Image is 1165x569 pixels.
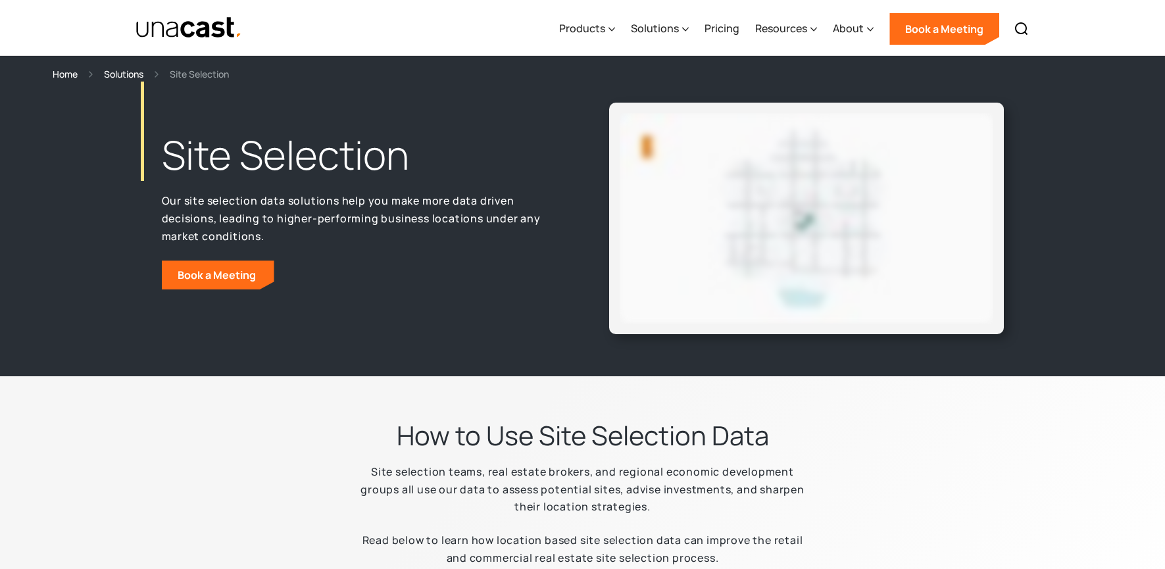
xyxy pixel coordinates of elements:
a: Pricing [705,2,739,56]
p: Read below to learn how location based site selection data can improve the retail and commercial ... [351,532,814,566]
p: Our site selection data solutions help you make more data driven decisions, leading to higher-per... [162,192,557,245]
a: Home [53,66,78,82]
div: Products [559,20,605,36]
div: Resources [755,20,807,36]
div: Resources [755,2,817,56]
p: Site selection teams, real estate brokers, and regional economic development groups all use our d... [351,463,814,516]
a: Book a Meeting [889,13,999,45]
div: About [833,2,874,56]
div: Solutions [631,20,679,36]
a: Solutions [104,66,143,82]
div: Solutions [631,2,689,56]
h2: How to Use Site Selection Data [397,418,769,453]
a: home [136,16,243,39]
img: Search icon [1014,21,1029,37]
div: Products [559,2,615,56]
div: About [833,20,864,36]
div: Site Selection [170,66,229,82]
h1: Site Selection [162,129,557,182]
a: Book a Meeting [162,260,274,289]
img: Unacast text logo [136,16,243,39]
